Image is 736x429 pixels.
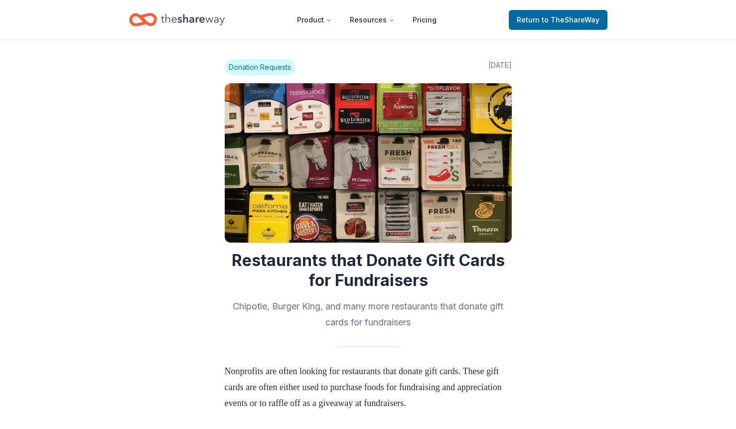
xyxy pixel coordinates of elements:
a: Home [129,8,225,31]
button: Product [289,10,340,30]
button: Resources [342,10,403,30]
a: Returnto TheShareWay [509,10,607,30]
h2: Chipotle, Burger King, and many more restaurants that donate gift cards for fundraisers [225,298,512,330]
span: to TheShareWay [542,15,599,24]
nav: Main [289,8,444,31]
span: Return [517,14,599,26]
img: Image for Restaurants that Donate Gift Cards for Fundraisers [225,83,512,243]
span: Donation Requests [225,59,295,75]
span: [DATE] [488,59,512,75]
a: Pricing [405,10,444,30]
h1: Restaurants that Donate Gift Cards for Fundraisers [225,251,512,290]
